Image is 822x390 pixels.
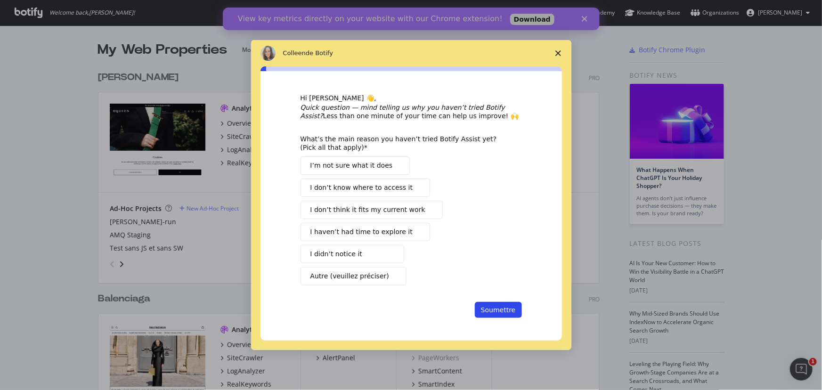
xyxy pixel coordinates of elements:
span: Colleen [283,49,306,57]
span: Fermer l'enquête [545,40,571,66]
span: I don’t know where to access it [310,183,413,193]
span: de Botify [306,49,333,57]
div: Less than one minute of your time can help us improve! 🙌 [301,103,522,120]
span: I haven’t had time to explore it [310,227,413,237]
a: Download [287,6,332,17]
span: I don’t think it fits my current work [310,205,425,215]
span: I’m not sure what it does [310,161,393,171]
span: I didn’t notice it [310,249,362,259]
button: Soumettre [475,302,522,318]
img: Profile image for Colleen [260,46,276,61]
div: Hi [PERSON_NAME] 👋, [301,94,522,103]
button: I didn’t notice it [301,245,404,263]
span: Autre (veuillez préciser) [310,271,389,281]
button: I don’t know where to access it [301,179,431,197]
div: Fermer [359,8,368,14]
button: Autre (veuillez préciser) [301,267,407,285]
div: View key metrics directly on your website with our Chrome extension! [15,7,280,16]
div: What’s the main reason you haven’t tried Botify Assist yet? (Pick all that apply) [301,135,508,152]
button: I don’t think it fits my current work [301,201,443,219]
i: Quick question — mind telling us why you haven’t tried Botify Assist? [301,104,505,120]
button: I’m not sure what it does [301,156,410,175]
button: I haven’t had time to explore it [301,223,430,241]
